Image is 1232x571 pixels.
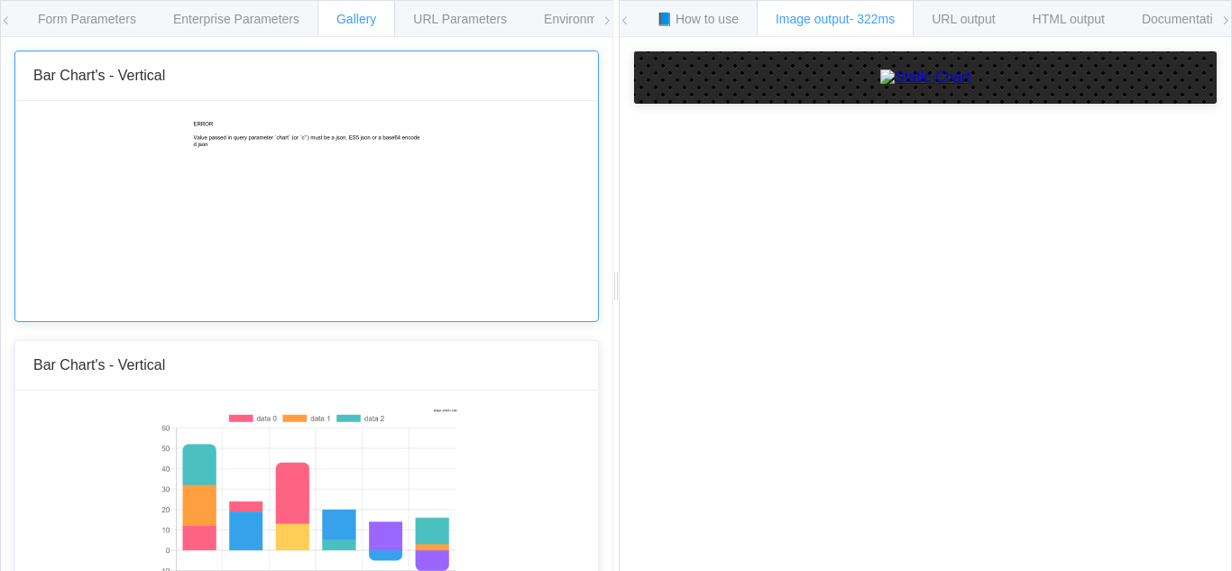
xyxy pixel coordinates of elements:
[38,12,136,26] span: Form Parameters
[544,12,621,26] span: Environments
[932,12,995,26] span: URL output
[173,12,299,26] span: Enterprise Parameters
[850,12,896,26] span: - 322ms
[33,68,165,83] span: Bar Chart's - Vertical
[880,69,970,86] img: Static Chart
[1033,12,1105,26] span: HTML output
[336,12,376,26] span: Gallery
[652,69,1199,86] a: Static Chart
[191,119,422,299] img: Static chart exemple
[657,12,739,26] span: 📘 How to use
[33,357,165,373] span: Bar Chart's - Vertical
[413,12,507,26] span: URL Parameters
[1142,12,1227,26] span: Documentation
[776,12,895,26] span: Image output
